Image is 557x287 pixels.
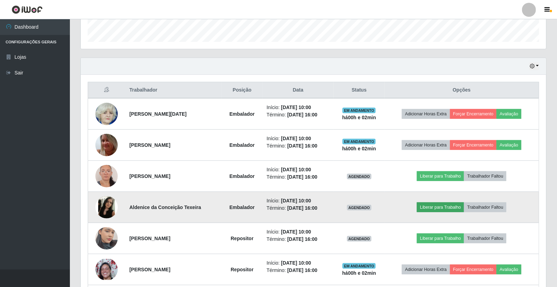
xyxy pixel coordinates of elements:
[129,205,201,210] strong: Aldenice da Conceição Texeira
[497,265,521,274] button: Avaliação
[402,109,450,119] button: Adicionar Horas Extra
[267,135,330,142] li: Início:
[230,142,255,148] strong: Embalador
[497,140,521,150] button: Avaliação
[231,236,253,241] strong: Repositor
[417,202,464,212] button: Liberar para Trabalho
[450,109,497,119] button: Forçar Encerramento
[417,234,464,243] button: Liberar para Trabalho
[287,236,317,242] time: [DATE] 16:00
[450,265,497,274] button: Forçar Encerramento
[95,218,118,258] img: 1735236276085.jpeg
[129,267,170,272] strong: [PERSON_NAME]
[230,205,255,210] strong: Embalador
[281,229,311,235] time: [DATE] 10:00
[287,112,317,117] time: [DATE] 16:00
[402,265,450,274] button: Adicionar Horas Extra
[385,82,539,99] th: Opções
[287,174,317,180] time: [DATE] 16:00
[125,82,222,99] th: Trabalhador
[267,205,330,212] li: Término:
[129,236,170,241] strong: [PERSON_NAME]
[402,140,450,150] button: Adicionar Horas Extra
[267,111,330,119] li: Término:
[281,260,311,266] time: [DATE] 10:00
[342,263,376,269] span: EM ANDAMENTO
[267,259,330,267] li: Início:
[334,82,384,99] th: Status
[342,270,376,276] strong: há 00 h e 02 min
[287,267,317,273] time: [DATE] 16:00
[95,259,118,280] img: 1750195456337.jpeg
[281,167,311,172] time: [DATE] 10:00
[230,111,255,117] strong: Embalador
[464,202,506,212] button: Trabalhador Faltou
[267,228,330,236] li: Início:
[287,143,317,149] time: [DATE] 16:00
[267,236,330,243] li: Término:
[129,111,187,117] strong: [PERSON_NAME][DATE]
[464,234,506,243] button: Trabalhador Faltou
[287,205,317,211] time: [DATE] 16:00
[347,174,371,179] span: AGENDADO
[281,198,311,203] time: [DATE] 10:00
[497,109,521,119] button: Avaliação
[230,173,255,179] strong: Embalador
[95,126,118,164] img: 1689768253315.jpeg
[347,236,371,242] span: AGENDADO
[95,152,118,201] img: 1715090170415.jpeg
[267,173,330,181] li: Término:
[267,197,330,205] li: Início:
[342,108,376,113] span: EM ANDAMENTO
[342,115,376,120] strong: há 00 h e 02 min
[231,267,253,272] strong: Repositor
[342,139,376,144] span: EM ANDAMENTO
[281,105,311,110] time: [DATE] 10:00
[450,140,497,150] button: Forçar Encerramento
[267,142,330,150] li: Término:
[129,142,170,148] strong: [PERSON_NAME]
[12,5,43,14] img: CoreUI Logo
[267,267,330,274] li: Término:
[262,82,334,99] th: Data
[281,136,311,141] time: [DATE] 10:00
[342,146,376,151] strong: há 00 h e 02 min
[222,82,262,99] th: Posição
[95,196,118,218] img: 1744494663000.jpeg
[464,171,506,181] button: Trabalhador Faltou
[267,166,330,173] li: Início:
[267,104,330,111] li: Início:
[95,101,118,127] img: 1657005856097.jpeg
[417,171,464,181] button: Liberar para Trabalho
[129,173,170,179] strong: [PERSON_NAME]
[347,205,371,210] span: AGENDADO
